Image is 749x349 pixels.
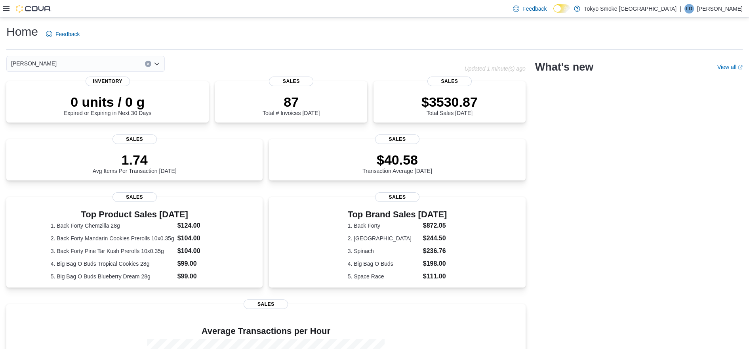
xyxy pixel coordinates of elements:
[348,210,447,219] h3: Top Brand Sales [DATE]
[16,5,51,13] img: Cova
[697,4,743,13] p: [PERSON_NAME]
[717,64,743,70] a: View allExternal link
[177,234,219,243] dd: $104.00
[535,61,593,73] h2: What's new
[6,24,38,40] h1: Home
[375,134,419,144] span: Sales
[51,247,174,255] dt: 3. Back Forty Pine Tar Kush Prerolls 10x0.35g
[244,299,288,309] span: Sales
[154,61,160,67] button: Open list of options
[738,65,743,70] svg: External link
[522,5,547,13] span: Feedback
[686,4,692,13] span: LD
[112,134,157,144] span: Sales
[375,192,419,202] span: Sales
[177,259,219,268] dd: $99.00
[348,247,420,255] dt: 3. Spinach
[112,192,157,202] span: Sales
[51,260,174,268] dt: 4. Big Bag O Buds Tropical Cookies 28g
[423,272,447,281] dd: $111.00
[93,152,177,168] p: 1.74
[423,259,447,268] dd: $198.00
[348,260,420,268] dt: 4. Big Bag O Buds
[684,4,694,13] div: Liam Dickie
[465,65,526,72] p: Updated 1 minute(s) ago
[423,234,447,243] dd: $244.50
[348,234,420,242] dt: 2. [GEOGRAPHIC_DATA]
[64,94,151,110] p: 0 units / 0 g
[51,222,174,230] dt: 1. Back Forty Chemzilla 28g
[362,152,432,174] div: Transaction Average [DATE]
[263,94,320,110] p: 87
[362,152,432,168] p: $40.58
[680,4,681,13] p: |
[55,30,80,38] span: Feedback
[86,77,130,86] span: Inventory
[423,221,447,230] dd: $872.05
[269,77,313,86] span: Sales
[51,234,174,242] dt: 2. Back Forty Mandarin Cookies Prerolls 10x0.35g
[263,94,320,116] div: Total # Invoices [DATE]
[51,210,219,219] h3: Top Product Sales [DATE]
[421,94,478,110] p: $3530.87
[510,1,550,17] a: Feedback
[93,152,177,174] div: Avg Items Per Transaction [DATE]
[423,246,447,256] dd: $236.76
[64,94,151,116] div: Expired or Expiring in Next 30 Days
[13,326,519,336] h4: Average Transactions per Hour
[348,222,420,230] dt: 1. Back Forty
[177,221,219,230] dd: $124.00
[11,59,57,68] span: [PERSON_NAME]
[177,246,219,256] dd: $104.00
[145,61,151,67] button: Clear input
[427,77,472,86] span: Sales
[51,272,174,280] dt: 5. Big Bag O Buds Blueberry Dream 28g
[43,26,83,42] a: Feedback
[177,272,219,281] dd: $99.00
[553,4,570,13] input: Dark Mode
[348,272,420,280] dt: 5. Space Race
[584,4,677,13] p: Tokyo Smoke [GEOGRAPHIC_DATA]
[421,94,478,116] div: Total Sales [DATE]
